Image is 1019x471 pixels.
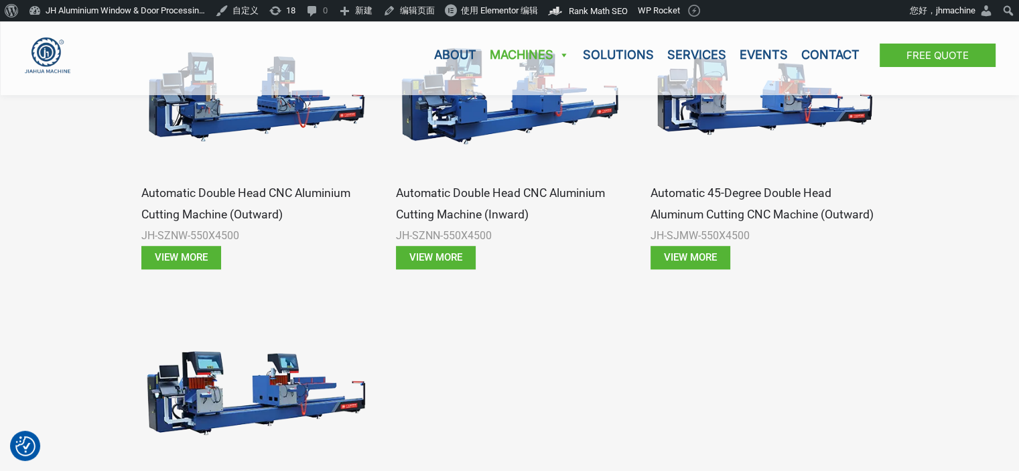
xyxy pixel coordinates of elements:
span: View more [664,253,717,263]
a: View more [651,246,730,269]
a: Solutions [576,15,661,95]
a: Machines [483,15,576,95]
a: Contact [795,15,866,95]
img: Aluminum Profile Cutting Machine 2 [141,11,369,182]
a: Services [661,15,733,95]
img: Aluminum Profile Cutting Machine 4 [651,11,878,182]
a: View more [396,246,476,269]
img: JH Aluminium Window & Door Processing Machines [24,37,72,74]
div: JH-SZNW-550X4500 [141,226,369,246]
div: JH-SZNN-550X4500 [396,226,624,246]
div: JH-SJMW-550X4500 [651,226,878,246]
span: jhmachine [936,5,975,15]
a: Free Quote [880,44,996,67]
img: Revisit consent button [15,436,36,456]
span: View more [155,253,208,263]
a: About [427,15,483,95]
img: Aluminum Profile Cutting Machine 3 [396,11,624,182]
a: View more [141,246,221,269]
button: Consent Preferences [15,436,36,456]
span: View more [409,253,462,263]
h3: Automatic 45-degree Double Head Aluminum Cutting CNC Machine (Outward) [651,182,878,226]
h3: Automatic Double Head CNC Aluminium Cutting Machine (Inward) [396,182,624,226]
h3: Automatic Double Head CNC Aluminium Cutting Machine (Outward) [141,182,369,226]
a: Events [733,15,795,95]
span: Rank Math SEO [569,6,628,16]
span: 使用 Elementor 编辑 [461,5,538,15]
